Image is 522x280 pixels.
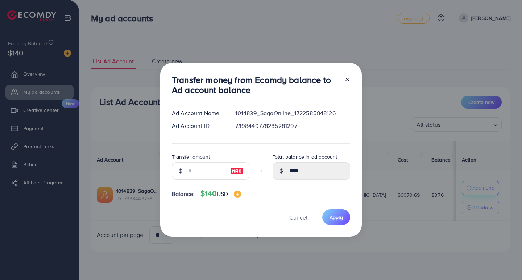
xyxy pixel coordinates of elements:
button: Apply [322,209,350,225]
span: Balance: [172,190,195,198]
iframe: Chat [491,247,517,275]
img: image [234,191,241,198]
button: Cancel [280,209,316,225]
h4: $140 [200,189,241,198]
label: Total balance in ad account [273,153,337,160]
div: Ad Account ID [166,122,229,130]
h3: Transfer money from Ecomdy balance to Ad account balance [172,75,339,96]
img: image [230,167,243,175]
div: 7398449778285281297 [229,122,356,130]
span: USD [217,190,228,198]
label: Transfer amount [172,153,210,160]
div: 1014839_SagaOnline_1722585848126 [229,109,356,117]
div: Ad Account Name [166,109,229,117]
span: Apply [330,214,343,221]
span: Cancel [289,213,307,221]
